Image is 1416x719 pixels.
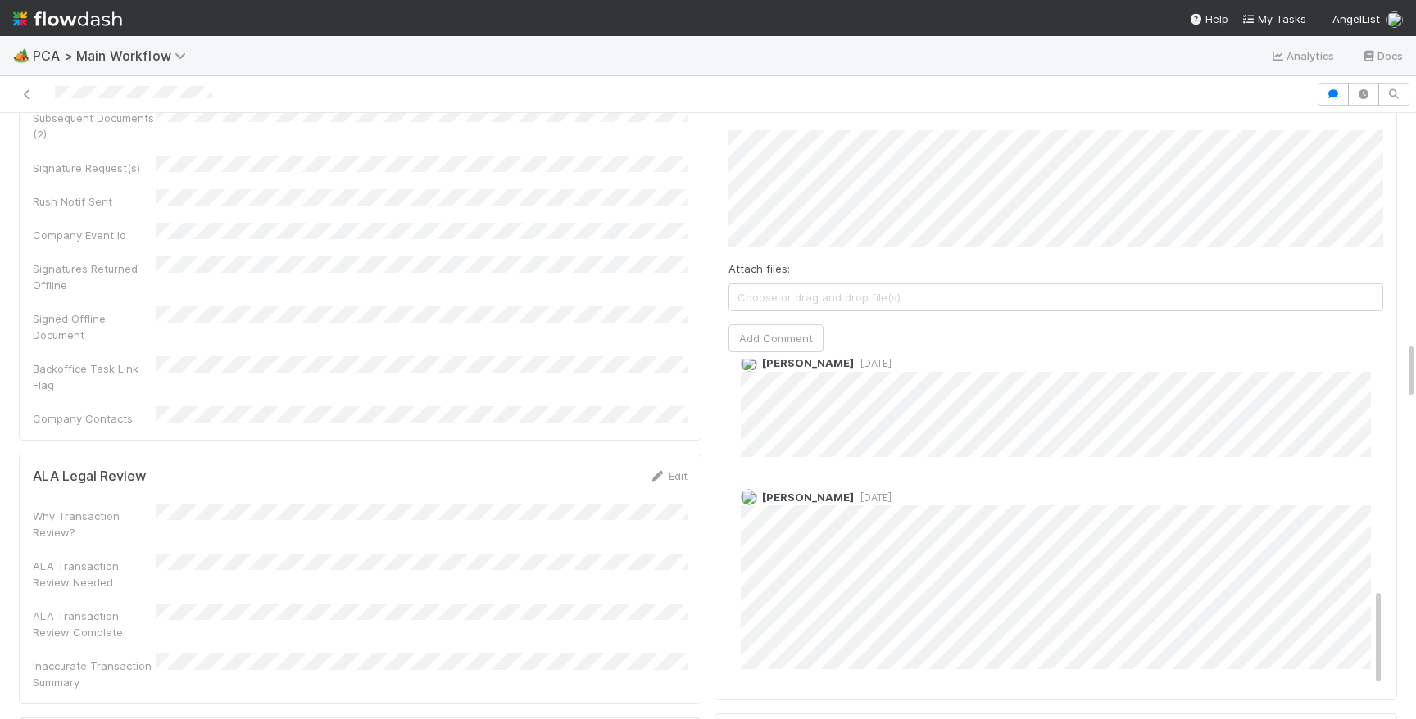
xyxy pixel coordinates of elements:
span: 🏕️ [13,48,29,62]
h5: ALA Legal Review [33,468,146,485]
div: Company Contacts [33,410,156,427]
span: My Tasks [1241,12,1306,25]
span: [PERSON_NAME] [762,491,854,504]
div: Signed Offline Document [33,310,156,343]
img: avatar_67f61659-e6cf-473c-ae8b-c460c61b9d41.png [741,355,757,372]
div: Why Transaction Review? [33,508,156,540]
div: Signatures Returned Offline [33,260,156,293]
img: avatar_e1f102a8-6aea-40b1-874c-e2ab2da62ba9.png [1386,11,1403,28]
a: Docs [1361,46,1403,66]
div: Subsequent Documents (2) [33,110,156,142]
span: PCA > Main Workflow [33,47,194,64]
a: Analytics [1270,46,1335,66]
button: Add Comment [728,324,824,352]
a: Edit [649,469,688,482]
div: Backoffice Task Link Flag [33,360,156,393]
span: Choose or drag and drop file(s) [729,284,1382,310]
img: logo-inverted-e16ddd16eac7371096b0.svg [13,5,122,33]
div: Help [1189,11,1228,27]
span: [DATE] [854,357,892,369]
div: ALA Transaction Review Needed [33,558,156,590]
label: Attach files: [728,260,790,277]
div: ALA Transaction Review Complete [33,608,156,640]
img: avatar_5a32e0d6-43e5-4216-ba59-59c94e2d9b21.png [741,489,757,505]
div: Inaccurate Transaction Summary [33,658,156,690]
span: [DATE] [854,491,892,504]
span: [PERSON_NAME] [762,356,854,369]
a: My Tasks [1241,11,1306,27]
span: AngelList [1332,12,1380,25]
div: Signature Request(s) [33,160,156,176]
div: Company Event Id [33,227,156,243]
div: Rush Notif Sent [33,193,156,210]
